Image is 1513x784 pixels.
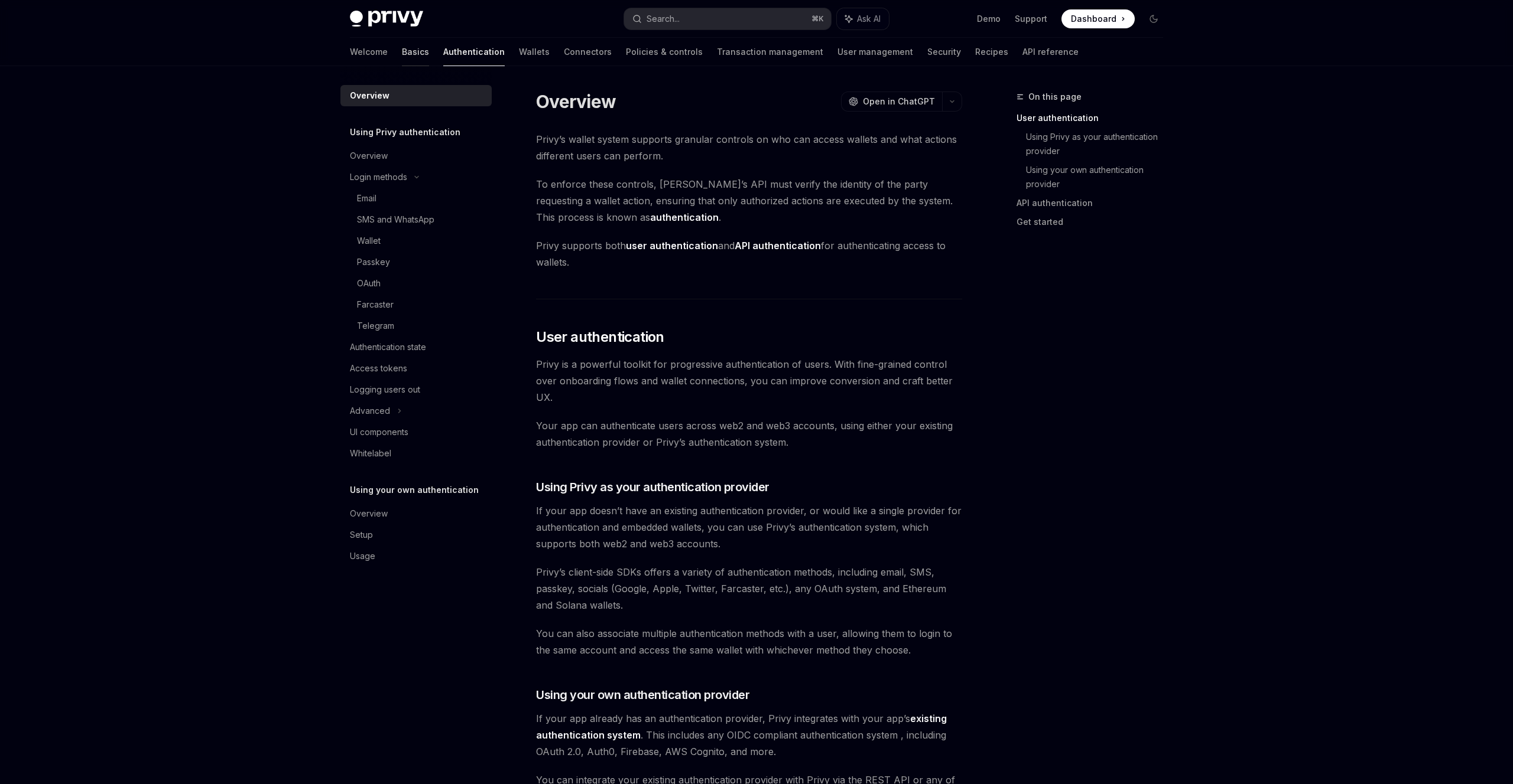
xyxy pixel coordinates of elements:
[536,687,749,703] span: Using your own authentication provider
[1071,13,1116,25] span: Dashboard
[350,11,423,27] img: dark logo
[1017,194,1173,213] a: API authentication
[841,92,942,112] button: Open in ChatGPT
[1017,109,1173,128] a: User authentication
[536,710,962,760] span: If your app already has an authentication provider, Privy integrates with your app’s . This inclu...
[340,315,492,337] a: Telegram
[340,379,492,400] a: Logging users out
[624,8,831,30] button: Search...⌘K
[357,319,394,333] div: Telegram
[340,230,492,251] a: Wallet
[536,131,962,164] span: Privy’s wallet system supports granular controls on who can access wallets and what actions diffe...
[1017,213,1173,231] a: Get started
[340,188,492,209] a: Email
[1144,9,1163,28] button: Toggle dark mode
[717,38,823,66] a: Transaction management
[863,96,935,107] span: Open in ChatGPT
[837,38,913,66] a: User management
[1015,13,1047,25] a: Support
[536,479,770,495] span: Using Privy as your authentication provider
[350,483,479,497] h5: Using your own authentication
[536,417,962,450] span: Your app can authenticate users across web2 and web3 accounts, using either your existing authent...
[350,125,460,139] h5: Using Privy authentication
[536,237,962,270] span: Privy supports both and for authenticating access to wallets.
[811,14,824,24] span: ⌘ K
[1026,128,1173,161] a: Using Privy as your authentication provider
[402,38,429,66] a: Basics
[1022,38,1079,66] a: API reference
[536,564,962,613] span: Privy’s client-side SDKs offers a variety of authentication methods, including email, SMS, passke...
[357,255,390,269] div: Passkey
[340,422,492,443] a: UI components
[350,528,373,542] div: Setup
[340,294,492,315] a: Farcaster
[340,145,492,166] a: Overview
[340,337,492,358] a: Authentication state
[350,383,420,397] div: Logging users out
[340,503,492,524] a: Overview
[536,91,616,112] h1: Overview
[536,176,962,226] span: To enforce these controls, [PERSON_NAME]’s API must verify the identity of the party requesting a...
[536,328,664,347] span: User authentication
[626,38,703,66] a: Policies & controls
[357,276,381,290] div: OAuth
[357,213,434,227] div: SMS and WhatsApp
[350,170,407,184] div: Login methods
[357,191,376,205] div: Email
[340,545,492,567] a: Usage
[350,89,389,103] div: Overview
[857,13,881,25] span: Ask AI
[350,38,388,66] a: Welcome
[975,38,1008,66] a: Recipes
[443,38,505,66] a: Authentication
[350,149,388,163] div: Overview
[536,356,962,406] span: Privy is a powerful toolkit for progressive authentication of users. With fine-grained control ov...
[927,38,961,66] a: Security
[340,443,492,464] a: Whitelabel
[340,524,492,545] a: Setup
[1061,9,1135,28] a: Dashboard
[647,12,680,26] div: Search...
[519,38,550,66] a: Wallets
[350,549,375,563] div: Usage
[340,273,492,294] a: OAuth
[350,446,391,460] div: Whitelabel
[650,211,719,223] strong: authentication
[350,507,388,521] div: Overview
[350,404,390,418] div: Advanced
[837,8,889,30] button: Ask AI
[536,625,962,658] span: You can also associate multiple authentication methods with a user, allowing them to login to the...
[357,298,394,312] div: Farcaster
[1026,161,1173,194] a: Using your own authentication provider
[340,358,492,379] a: Access tokens
[536,502,962,552] span: If your app doesn’t have an existing authentication provider, or would like a single provider for...
[350,361,407,375] div: Access tokens
[626,240,718,251] strong: user authentication
[357,234,381,248] div: Wallet
[735,240,821,251] strong: API authentication
[350,425,408,439] div: UI components
[340,209,492,230] a: SMS and WhatsApp
[350,340,426,354] div: Authentication state
[977,13,1001,25] a: Demo
[340,251,492,273] a: Passkey
[564,38,612,66] a: Connectors
[1028,90,1082,104] span: On this page
[340,85,492,106] a: Overview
